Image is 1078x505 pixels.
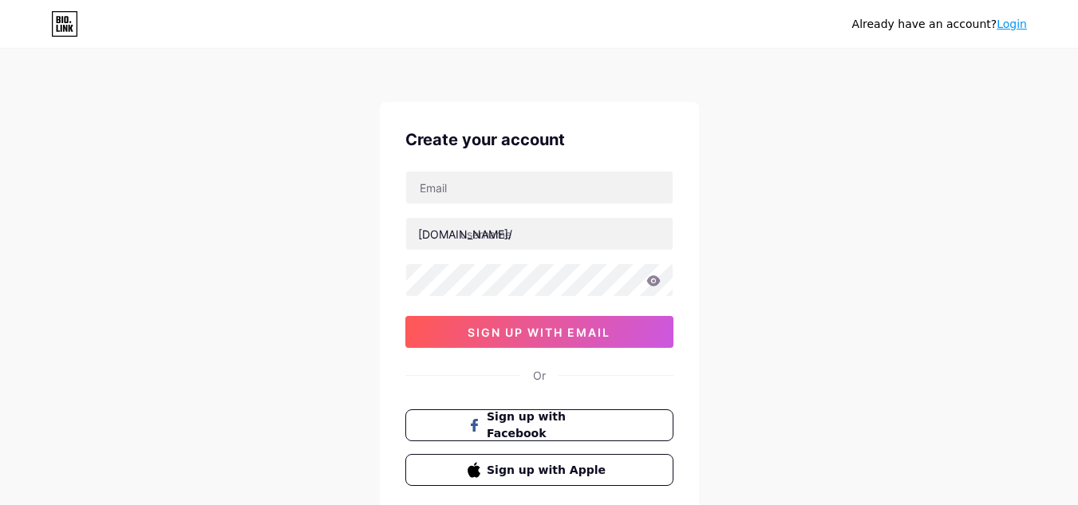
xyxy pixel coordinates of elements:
button: Sign up with Facebook [405,409,673,441]
button: Sign up with Apple [405,454,673,486]
input: username [406,218,673,250]
a: Login [997,18,1027,30]
button: sign up with email [405,316,673,348]
input: Email [406,172,673,203]
span: Sign up with Apple [487,462,610,479]
span: Sign up with Facebook [487,408,610,442]
span: sign up with email [468,325,610,339]
div: Create your account [405,128,673,152]
div: Already have an account? [852,16,1027,33]
div: [DOMAIN_NAME]/ [418,226,512,243]
div: Or [533,367,546,384]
